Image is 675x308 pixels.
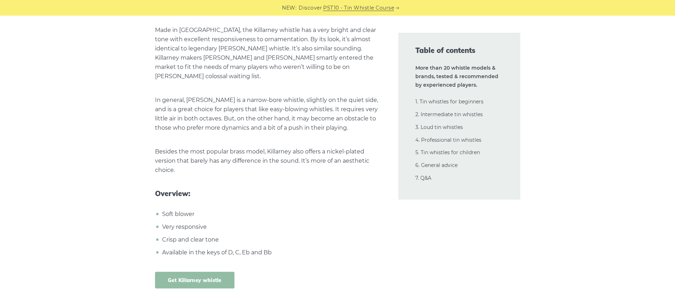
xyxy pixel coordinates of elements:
span: NEW: [282,4,297,12]
p: Besides the most popular brass model, Killarney also offers a nickel-plated version that barely h... [155,147,381,175]
li: Crisp and clear tone [160,235,381,244]
a: 3. Loud tin whistles [415,124,463,130]
li: Available in the keys of D, C, Eb and Bb [160,248,381,257]
p: In general, [PERSON_NAME] is a narrow-bore whistle, slightly on the quiet side, and is a great ch... [155,96,381,133]
a: 7. Q&A [415,175,431,181]
li: Very responsive [160,222,381,232]
a: 6. General advice [415,162,458,168]
strong: More than 20 whistle models & brands, tested & recommended by experienced players. [415,65,498,88]
a: PST10 - Tin Whistle Course [323,4,394,12]
p: Made in [GEOGRAPHIC_DATA], the Killarney whistle has a very bright and clear tone with excellent ... [155,26,381,81]
span: Discover [299,4,322,12]
a: 2. Intermediate tin whistles [415,111,483,118]
a: 5. Tin whistles for children [415,149,480,156]
span: Overview: [155,189,381,198]
a: 1. Tin whistles for beginners [415,98,483,105]
li: Soft blower [160,210,381,219]
a: Get Killarney whistle [155,272,234,288]
span: Table of contents [415,45,503,55]
a: 4. Professional tin whistles [415,137,481,143]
